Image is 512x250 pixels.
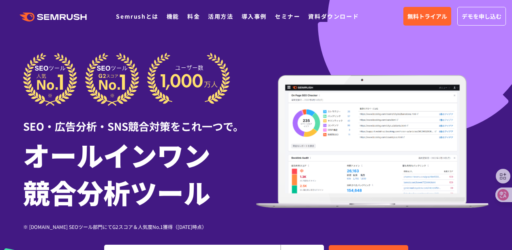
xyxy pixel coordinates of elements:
[462,12,501,21] span: デモを申し込む
[187,12,200,20] a: 料金
[116,12,158,20] a: Semrushとは
[23,136,256,211] h1: オールインワン 競合分析ツール
[308,12,359,20] a: 資料ダウンロード
[403,7,451,26] a: 無料トライアル
[407,12,447,21] span: 無料トライアル
[242,12,267,20] a: 導入事例
[208,12,233,20] a: 活用方法
[23,223,256,231] div: ※ [DOMAIN_NAME] SEOツール部門にてG2スコア＆人気度No.1獲得（[DATE]時点）
[23,106,256,134] div: SEO・広告分析・SNS競合対策をこれ一つで。
[457,7,506,26] a: デモを申し込む
[167,12,179,20] a: 機能
[275,12,300,20] a: セミナー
